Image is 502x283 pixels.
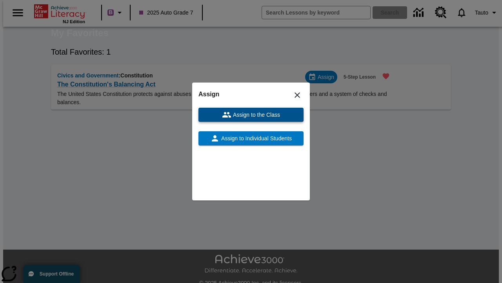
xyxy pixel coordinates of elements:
[198,108,304,122] button: Assign to the Class
[198,89,304,100] h6: Assign
[231,111,280,119] span: Assign to the Class
[198,131,304,145] button: Assign to Individual Students
[220,134,292,143] span: Assign to Individual Students
[288,86,307,105] button: Close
